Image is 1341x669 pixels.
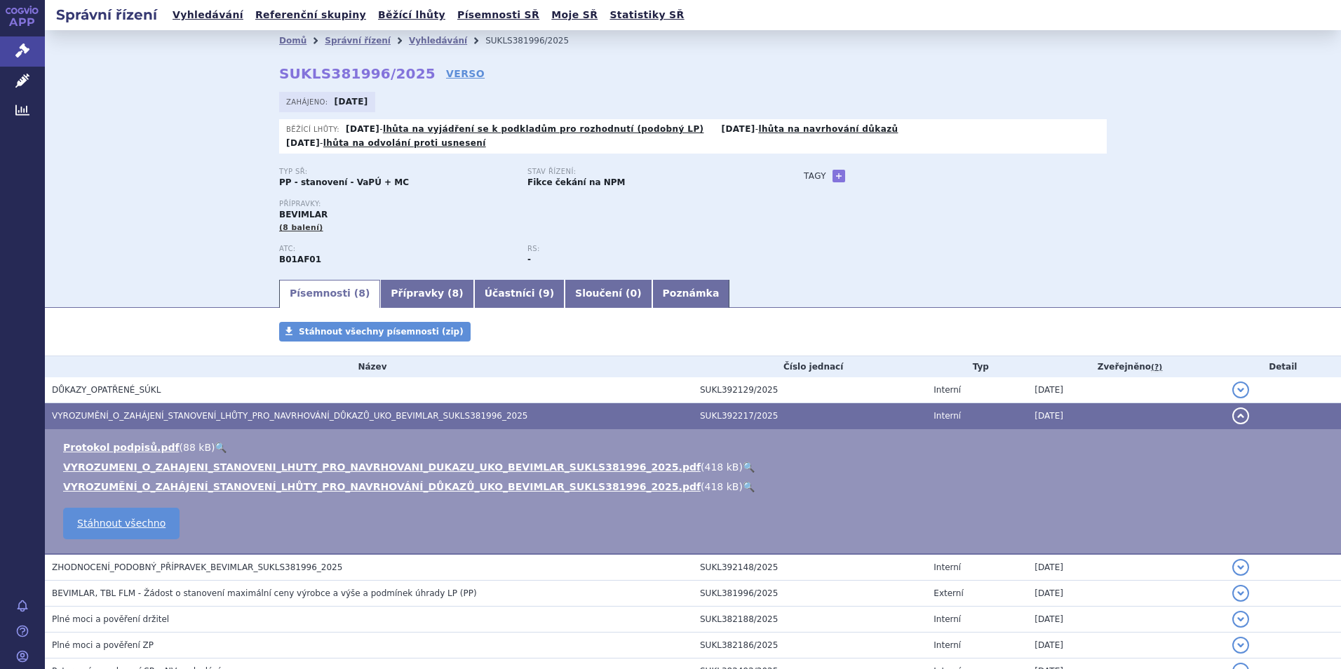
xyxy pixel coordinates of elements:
p: RS: [527,245,762,253]
a: Stáhnout všechny písemnosti (zip) [279,322,471,342]
td: SUKL392148/2025 [693,554,926,581]
th: Název [45,356,693,377]
span: 9 [543,288,550,299]
th: Zveřejněno [1027,356,1225,377]
strong: [DATE] [335,97,368,107]
li: ( ) [63,480,1327,494]
p: Typ SŘ: [279,168,513,176]
span: VYROZUMĚNÍ_O_ZAHÁJENÍ_STANOVENÍ_LHŮTY_PRO_NAVRHOVÁNÍ_DŮKAZŮ_UKO_BEVIMLAR_SUKLS381996_2025 [52,411,528,421]
p: ATC: [279,245,513,253]
span: Plné moci a pověření ZP [52,640,154,650]
span: 418 kB [704,481,739,492]
button: detail [1232,381,1249,398]
span: (8 balení) [279,223,323,232]
a: 🔍 [215,442,227,453]
strong: [DATE] [286,138,320,148]
a: Přípravky (8) [380,280,473,308]
td: [DATE] [1027,580,1225,606]
span: 88 kB [183,442,211,453]
td: SUKL392217/2025 [693,403,926,428]
th: Číslo jednací [693,356,926,377]
strong: PP - stanovení - VaPÚ + MC [279,177,409,187]
th: Typ [926,356,1027,377]
abbr: (?) [1151,363,1162,372]
a: lhůta na vyjádření se k podkladům pro rozhodnutí (podobný LP) [383,124,704,134]
td: [DATE] [1027,377,1225,403]
li: ( ) [63,460,1327,474]
button: detail [1232,637,1249,654]
a: Běžící lhůty [374,6,450,25]
span: ZHODNOCENÍ_PODOBNÝ_PŘÍPRAVEK_BEVIMLAR_SUKLS381996_2025 [52,562,342,572]
a: Písemnosti SŘ [453,6,544,25]
p: - [722,123,898,135]
a: VYROZUMĚNÍ_O_ZAHÁJENÍ_STANOVENÍ_LHŮTY_PRO_NAVRHOVÁNÍ_DŮKAZŮ_UKO_BEVIMLAR_SUKLS381996_2025.pdf [63,481,701,492]
span: Interní [934,614,961,624]
span: DŮKAZY_OPATŘENÉ_SÚKL [52,385,161,395]
td: SUKL382186/2025 [693,632,926,658]
a: 🔍 [743,481,755,492]
a: lhůta na odvolání proti usnesení [323,138,486,148]
span: 418 kB [704,461,739,473]
span: Interní [934,385,961,395]
a: + [833,170,845,182]
a: Poznámka [652,280,730,308]
a: Sloučení (0) [565,280,652,308]
a: Správní řízení [325,36,391,46]
span: BEVIMLAR [279,210,328,219]
a: Vyhledávání [409,36,467,46]
li: ( ) [63,440,1327,454]
a: Stáhnout všechno [63,508,180,539]
span: Běžící lhůty: [286,123,342,135]
p: Stav řízení: [527,168,762,176]
a: Vyhledávání [168,6,248,25]
p: - [286,137,486,149]
h3: Tagy [804,168,826,184]
p: Přípravky: [279,200,776,208]
span: BEVIMLAR, TBL FLM - Žádost o stanovení maximální ceny výrobce a výše a podmínek úhrady LP (PP) [52,588,477,598]
span: Interní [934,640,961,650]
strong: [DATE] [346,124,379,134]
a: lhůta na navrhování důkazů [758,124,898,134]
a: Moje SŘ [547,6,602,25]
span: Interní [934,411,961,421]
span: Plné moci a pověření držitel [52,614,169,624]
th: Detail [1225,356,1341,377]
button: detail [1232,407,1249,424]
a: VYROZUMENI_O_ZAHAJENI_STANOVENI_LHUTY_PRO_NAVRHOVANI_DUKAZU_UKO_BEVIMLAR_SUKLS381996_2025.pdf [63,461,701,473]
span: 8 [358,288,365,299]
a: VERSO [446,67,485,81]
span: 0 [630,288,637,299]
a: Referenční skupiny [251,6,370,25]
td: [DATE] [1027,606,1225,632]
span: Stáhnout všechny písemnosti (zip) [299,327,464,337]
a: Účastníci (9) [474,280,565,308]
strong: Fikce čekání na NPM [527,177,625,187]
strong: RIVAROXABAN [279,255,321,264]
strong: [DATE] [722,124,755,134]
button: detail [1232,611,1249,628]
a: Písemnosti (8) [279,280,380,308]
span: Zahájeno: [286,96,330,107]
td: SUKL381996/2025 [693,580,926,606]
td: [DATE] [1027,403,1225,428]
td: [DATE] [1027,554,1225,581]
h2: Správní řízení [45,5,168,25]
a: 🔍 [743,461,755,473]
button: detail [1232,585,1249,602]
strong: - [527,255,531,264]
button: detail [1232,559,1249,576]
td: [DATE] [1027,632,1225,658]
a: Statistiky SŘ [605,6,688,25]
p: - [346,123,703,135]
a: Domů [279,36,306,46]
span: Externí [934,588,963,598]
td: SUKL382188/2025 [693,606,926,632]
span: Interní [934,562,961,572]
strong: SUKLS381996/2025 [279,65,436,82]
a: Protokol podpisů.pdf [63,442,180,453]
span: 8 [452,288,459,299]
li: SUKLS381996/2025 [485,30,587,51]
td: SUKL392129/2025 [693,377,926,403]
